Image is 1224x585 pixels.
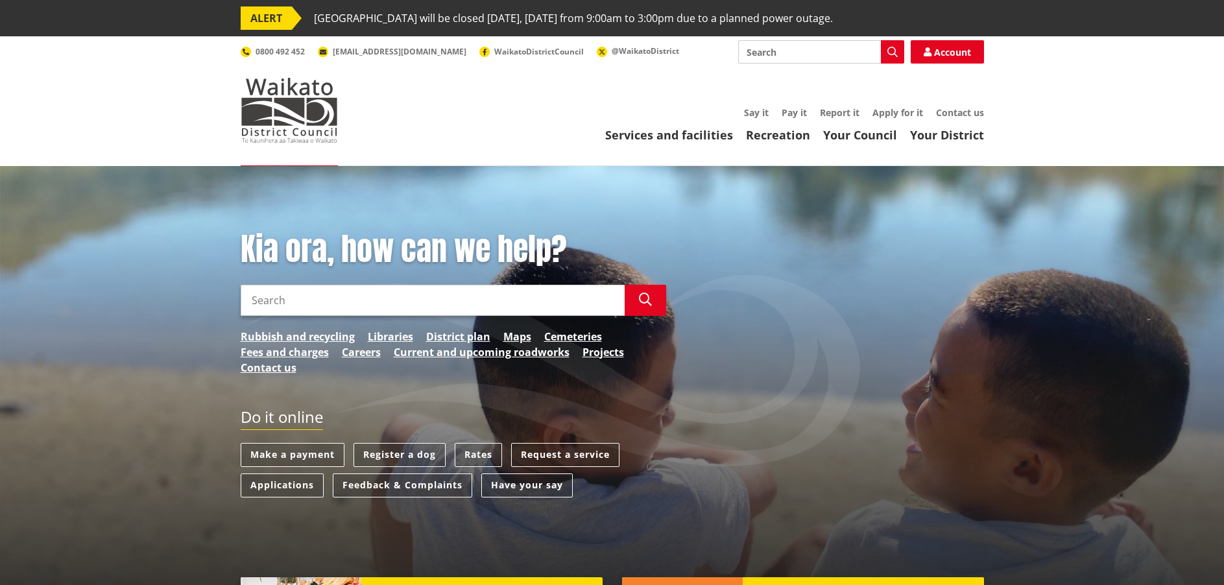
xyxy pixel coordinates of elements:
[820,106,859,119] a: Report it
[612,45,679,56] span: @WaikatoDistrict
[354,443,446,467] a: Register a dog
[241,329,355,344] a: Rubbish and recycling
[241,443,344,467] a: Make a payment
[333,473,472,497] a: Feedback & Complaints
[823,127,897,143] a: Your Council
[782,106,807,119] a: Pay it
[511,443,619,467] a: Request a service
[605,127,733,143] a: Services and facilities
[368,329,413,344] a: Libraries
[426,329,490,344] a: District plan
[597,45,679,56] a: @WaikatoDistrict
[241,344,329,360] a: Fees and charges
[314,6,833,30] span: [GEOGRAPHIC_DATA] will be closed [DATE], [DATE] from 9:00am to 3:00pm due to a planned power outage.
[746,127,810,143] a: Recreation
[318,46,466,57] a: [EMAIL_ADDRESS][DOMAIN_NAME]
[494,46,584,57] span: WaikatoDistrictCouncil
[333,46,466,57] span: [EMAIL_ADDRESS][DOMAIN_NAME]
[455,443,502,467] a: Rates
[241,46,305,57] a: 0800 492 452
[256,46,305,57] span: 0800 492 452
[872,106,923,119] a: Apply for it
[479,46,584,57] a: WaikatoDistrictCouncil
[936,106,984,119] a: Contact us
[544,329,602,344] a: Cemeteries
[911,40,984,64] a: Account
[241,408,323,431] h2: Do it online
[241,360,296,376] a: Contact us
[582,344,624,360] a: Projects
[394,344,570,360] a: Current and upcoming roadworks
[342,344,381,360] a: Careers
[241,6,292,30] span: ALERT
[481,473,573,497] a: Have your say
[738,40,904,64] input: Search input
[503,329,531,344] a: Maps
[241,78,338,143] img: Waikato District Council - Te Kaunihera aa Takiwaa o Waikato
[241,231,666,269] h1: Kia ora, how can we help?
[744,106,769,119] a: Say it
[241,473,324,497] a: Applications
[241,285,625,316] input: Search input
[910,127,984,143] a: Your District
